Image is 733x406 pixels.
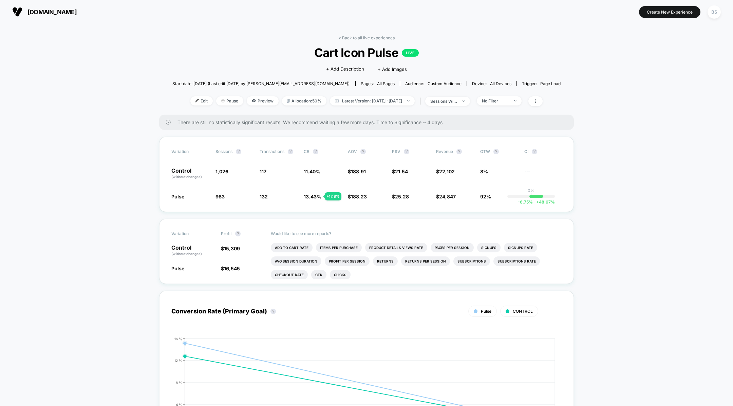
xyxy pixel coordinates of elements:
span: 48.67 % [533,199,555,205]
div: + 17.8 % [325,192,341,200]
span: 21.54 [395,169,408,174]
span: $ [348,194,367,199]
span: + Add Images [378,66,407,72]
span: OTW [480,149,518,154]
span: $ [436,169,455,174]
button: ? [456,149,462,154]
div: sessions with impression [430,99,457,104]
span: | [418,96,425,106]
img: calendar [335,99,339,102]
li: Avg Session Duration [271,256,321,266]
p: LIVE [402,49,419,57]
p: | [530,193,532,198]
div: Pages: [361,81,395,86]
div: Trigger: [522,81,561,86]
span: 132 [260,194,268,199]
span: 24,847 [439,194,456,199]
li: Returns Per Session [401,256,450,266]
a: < Back to all live experiences [338,35,395,40]
span: $ [436,194,456,199]
span: + Add Description [326,66,364,73]
span: Transactions [260,149,284,154]
button: ? [532,149,537,154]
span: $ [221,246,240,251]
span: 117 [260,169,266,174]
span: Custom Audience [428,81,462,86]
span: $ [392,169,408,174]
button: ? [493,149,499,154]
span: Allocation: 50% [282,96,326,105]
button: ? [235,231,241,236]
li: Clicks [330,270,351,279]
button: ? [360,149,366,154]
span: all devices [490,81,511,86]
span: Variation [171,231,209,236]
span: 188.23 [351,194,367,199]
div: No Filter [482,98,509,103]
span: Edit [190,96,213,105]
span: 92% [480,194,491,199]
span: $ [348,169,366,174]
span: Latest Version: [DATE] - [DATE] [330,96,415,105]
span: 983 [215,194,225,199]
li: Signups [477,243,501,252]
img: end [221,99,225,102]
span: Pulse [171,194,184,199]
li: Pages Per Session [431,243,474,252]
button: ? [404,149,409,154]
li: Profit Per Session [325,256,370,266]
span: --- [524,170,562,179]
span: 1,026 [215,169,228,174]
span: (without changes) [171,175,202,179]
span: Cart Icon Pulse [192,45,541,60]
li: Subscriptions [453,256,490,266]
img: Visually logo [12,7,22,17]
span: Pause [216,96,243,105]
img: end [514,100,516,101]
span: CI [524,149,562,154]
span: CR [304,149,309,154]
span: Start date: [DATE] (Last edit [DATE] by [PERSON_NAME][EMAIL_ADDRESS][DOMAIN_NAME]) [172,81,350,86]
button: [DOMAIN_NAME] [10,6,79,17]
button: ? [288,149,293,154]
button: ? [270,309,276,314]
span: Variation [171,149,209,154]
li: Add To Cart Rate [271,243,313,252]
span: Pulse [481,309,491,314]
span: Sessions [215,149,232,154]
button: ? [236,149,241,154]
span: $ [392,194,409,199]
span: 13.43 % [304,194,321,199]
span: Pulse [171,266,184,271]
span: [DOMAIN_NAME] [27,8,77,16]
span: 25.28 [395,194,409,199]
span: Device: [467,81,516,86]
p: 0% [528,188,534,193]
button: BS [706,5,723,19]
li: Items Per Purchase [316,243,362,252]
span: PSV [392,149,400,154]
span: 15,309 [224,246,240,251]
span: 11.40 % [304,169,320,174]
img: end [407,100,410,101]
li: Signups Rate [504,243,537,252]
span: CONTROL [513,309,533,314]
span: 8% [480,169,488,174]
p: Would like to see more reports? [271,231,562,236]
span: Profit [221,231,232,236]
img: end [463,100,465,102]
span: 188.91 [351,169,366,174]
span: AOV [348,149,357,154]
tspan: 8 % [176,380,182,384]
img: edit [195,99,199,102]
span: There are still no statistically significant results. We recommend waiting a few more days . Time... [177,119,560,125]
span: 16,545 [224,266,240,271]
li: Subscriptions Rate [493,256,540,266]
div: BS [708,5,721,19]
li: Ctr [311,270,326,279]
span: 22,102 [439,169,455,174]
p: Control [171,168,209,179]
tspan: 16 % [174,336,182,341]
p: Control [171,245,214,256]
span: Revenue [436,149,453,154]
